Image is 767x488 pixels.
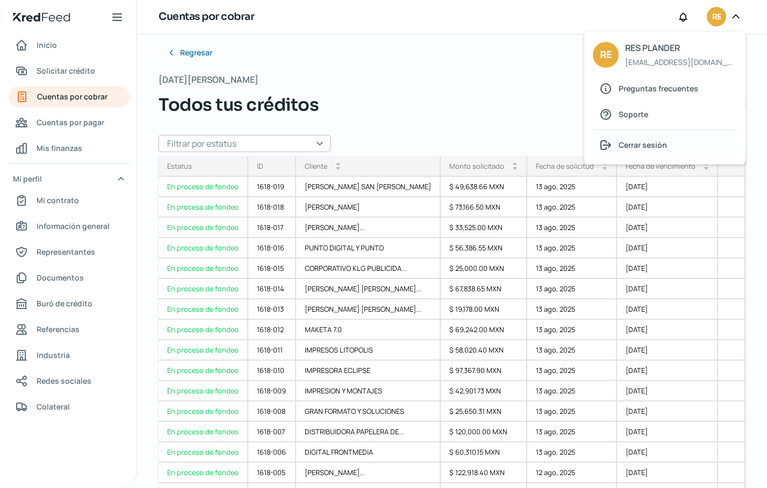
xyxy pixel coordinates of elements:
a: En proceso de fondeo [159,299,248,320]
div: Fecha de solicitud [536,161,594,171]
div: 1618-015 [248,259,296,279]
div: 1618-005 [248,463,296,483]
div: 1618-009 [248,381,296,401]
span: Redes sociales [37,374,91,387]
a: Cuentas por pagar [9,112,130,133]
span: Cuentas por cobrar [37,90,107,103]
span: Buró de crédito [37,297,92,310]
div: 1618-007 [248,422,296,442]
div: [DATE] [617,259,719,279]
span: Información general [37,219,110,233]
div: 1618-006 [248,442,296,463]
div: $ 25,650.31 MXN [441,401,527,422]
div: [DATE] [617,177,719,197]
div: [DATE] [617,279,719,299]
span: Solicitar crédito [37,64,95,77]
a: Redes sociales [9,370,130,392]
a: Colateral [9,396,130,418]
div: En proceso de fondeo [159,320,248,340]
div: 13 ago, 2025 [527,361,617,381]
div: 13 ago, 2025 [527,381,617,401]
div: 13 ago, 2025 [527,279,617,299]
div: [PERSON_NAME] [296,197,441,218]
i: arrow_drop_down [513,166,517,170]
i: arrow_drop_down [704,166,708,170]
span: Soporte [619,107,648,121]
div: [DATE] [617,401,719,422]
div: 1618-018 [248,197,296,218]
i: arrow_drop_down [336,166,340,170]
span: Referencias [37,322,80,336]
div: 13 ago, 2025 [527,299,617,320]
span: Preguntas frecuentes [619,82,698,95]
a: En proceso de fondeo [159,381,248,401]
a: Inicio [9,34,130,56]
div: Estatus [167,161,192,171]
span: Mi contrato [37,193,79,207]
a: En proceso de fondeo [159,197,248,218]
span: RE [600,47,612,63]
div: ID [257,161,263,171]
span: [EMAIL_ADDRESS][DOMAIN_NAME] [625,55,736,69]
div: $ 25,000.00 MXN [441,259,527,279]
div: 13 ago, 2025 [527,401,617,422]
div: $ 67,838.65 MXN [441,279,527,299]
div: 13 ago, 2025 [527,177,617,197]
div: 13 ago, 2025 [527,340,617,361]
span: RE [712,11,721,24]
a: Documentos [9,267,130,289]
div: $ 56,386.55 MXN [441,238,527,259]
div: [DATE] [617,442,719,463]
span: Documentos [37,271,84,284]
a: En proceso de fondeo [159,218,248,238]
span: Mi perfil [13,172,42,185]
div: 13 ago, 2025 [527,238,617,259]
a: En proceso de fondeo [159,422,248,442]
a: En proceso de fondeo [159,361,248,381]
div: Monto solicitado [449,161,504,171]
div: $ 73,166.50 MXN [441,197,527,218]
div: [DATE] [617,381,719,401]
div: 1618-017 [248,218,296,238]
div: [DATE] [617,320,719,340]
div: En proceso de fondeo [159,442,248,463]
div: 1618-008 [248,401,296,422]
div: 1618-014 [248,279,296,299]
div: IMPRESION Y MONTAJES [296,381,441,401]
div: 13 ago, 2025 [527,259,617,279]
div: [DATE] [617,197,719,218]
div: En proceso de fondeo [159,279,248,299]
button: Regresar [159,42,221,63]
div: En proceso de fondeo [159,177,248,197]
a: En proceso de fondeo [159,340,248,361]
div: 1618-011 [248,340,296,361]
span: [DATE][PERSON_NAME] [159,72,259,88]
a: En proceso de fondeo [159,401,248,422]
div: [PERSON_NAME]... [296,218,441,238]
div: $ 60,310.15 MXN [441,442,527,463]
a: En proceso de fondeo [159,238,248,259]
div: [DATE] [617,463,719,483]
div: $ 49,638.66 MXN [441,177,527,197]
div: $ 69,242.00 MXN [441,320,527,340]
a: Mis finanzas [9,138,130,159]
div: [PERSON_NAME]... [296,463,441,483]
div: 13 ago, 2025 [527,197,617,218]
div: 13 ago, 2025 [527,218,617,238]
div: 13 ago, 2025 [527,422,617,442]
div: [PERSON_NAME] SAN [PERSON_NAME] [296,177,441,197]
h1: Cuentas por cobrar [159,9,254,25]
div: 1618-016 [248,238,296,259]
div: 1618-012 [248,320,296,340]
div: $ 33,525.00 MXN [441,218,527,238]
div: [DATE] [617,361,719,381]
a: Industria [9,345,130,366]
div: [DATE] [617,218,719,238]
span: Inicio [37,38,57,52]
a: En proceso de fondeo [159,259,248,279]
